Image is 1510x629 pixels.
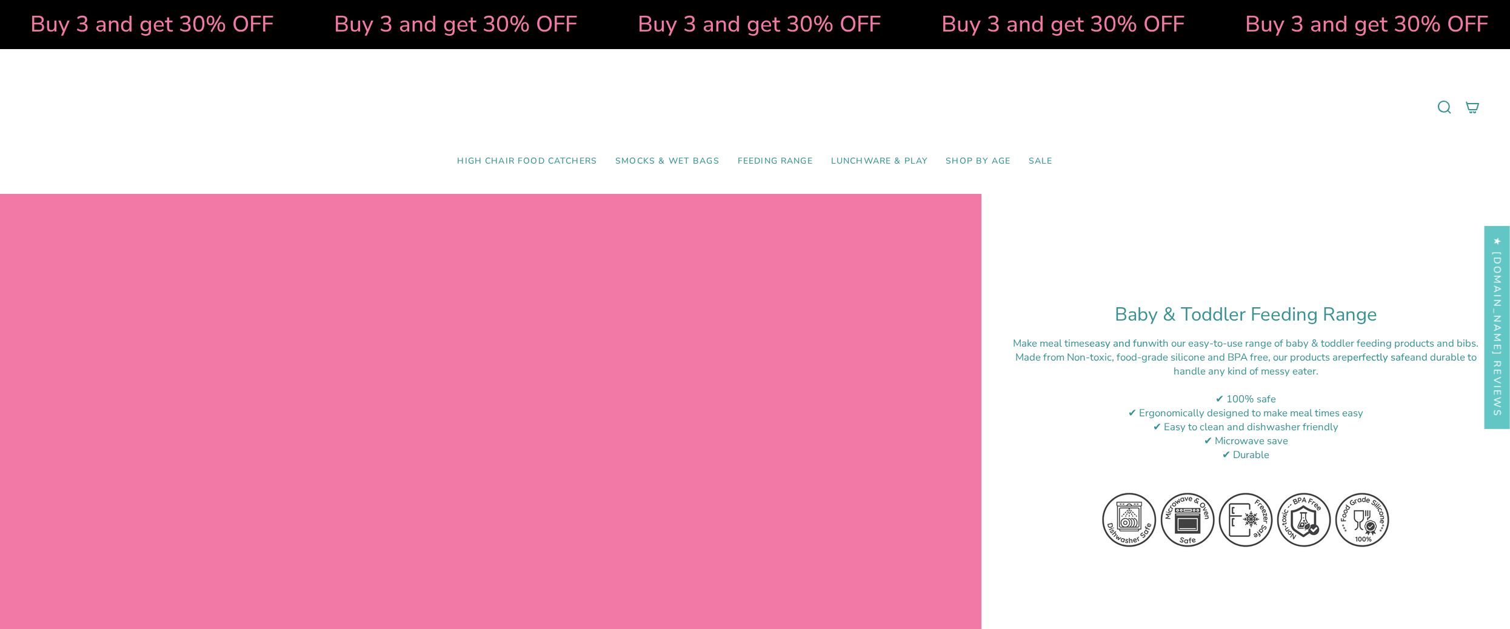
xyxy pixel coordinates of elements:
span: SALE [1029,156,1053,167]
span: Feeding Range [738,156,813,167]
strong: Buy 3 and get 30% OFF [4,9,247,39]
div: ✔ 100% safe [1012,392,1480,406]
a: High Chair Food Catchers [448,147,606,176]
strong: Buy 3 and get 30% OFF [1218,9,1462,39]
div: ✔ Easy to clean and dishwasher friendly [1012,420,1480,434]
a: Mumma’s Little Helpers [650,67,860,147]
div: Click to open Judge.me floating reviews tab [1485,226,1510,429]
span: Smocks & Wet Bags [615,156,720,167]
a: Lunchware & Play [822,147,937,176]
span: High Chair Food Catchers [457,156,597,167]
strong: easy and fun [1089,336,1148,350]
a: SALE [1020,147,1062,176]
span: ✔ Microwave save [1204,434,1288,448]
strong: Buy 3 and get 30% OFF [915,9,1158,39]
span: ade from Non-toxic, food-grade silicone and BPA free, our products are and durable to handle any ... [1024,350,1477,378]
span: Shop by Age [946,156,1011,167]
div: ✔ Ergonomically designed to make meal times easy [1012,406,1480,420]
a: Shop by Age [937,147,1020,176]
strong: Buy 3 and get 30% OFF [307,9,550,39]
h1: Baby & Toddler Feeding Range [1012,304,1480,326]
div: M [1012,350,1480,378]
a: Feeding Range [729,147,822,176]
div: ✔ Durable [1012,448,1480,462]
div: Make meal times with our easy-to-use range of baby & toddler feeding products and bibs. [1012,336,1480,350]
strong: Buy 3 and get 30% OFF [611,9,854,39]
a: Smocks & Wet Bags [606,147,729,176]
span: Lunchware & Play [831,156,927,167]
strong: perfectly safe [1347,350,1410,364]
